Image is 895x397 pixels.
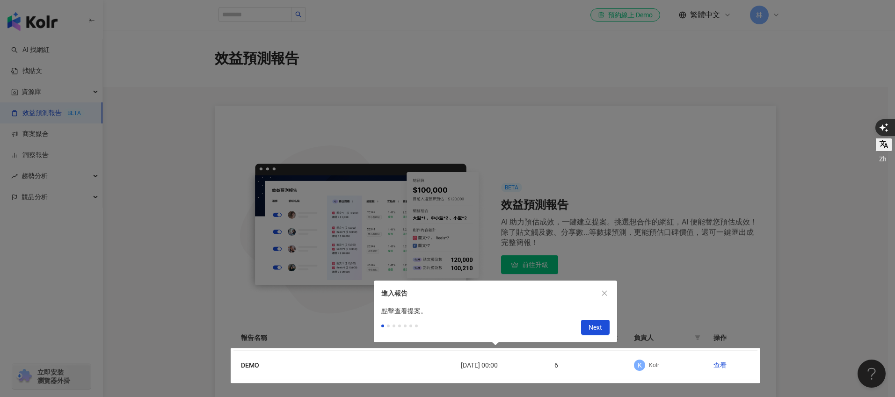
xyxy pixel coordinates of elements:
div: 點擊查看提案。 [374,306,617,316]
div: 進入報告 [381,288,599,298]
span: Next [589,320,602,335]
span: close [601,290,608,296]
button: Next [581,320,610,335]
button: close [599,288,610,298]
